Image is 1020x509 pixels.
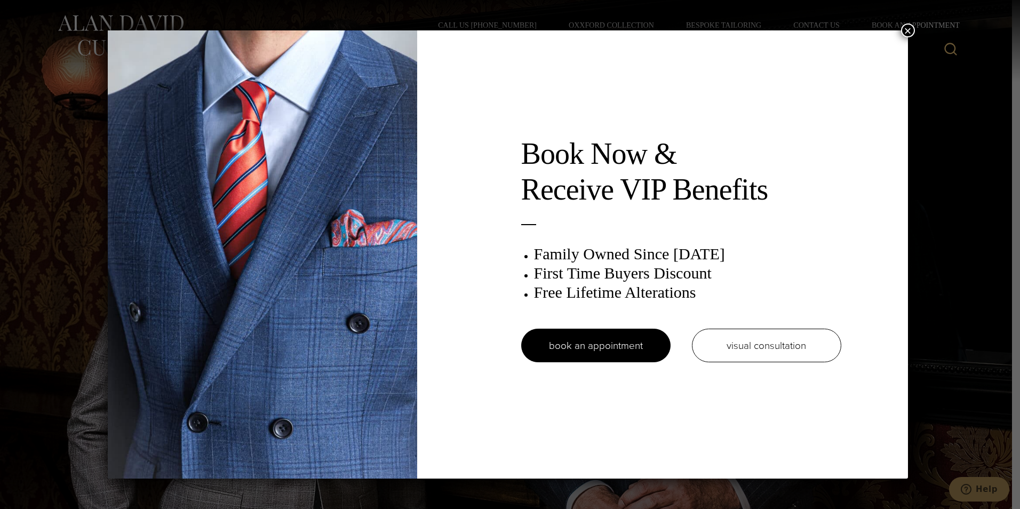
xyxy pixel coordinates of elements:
span: Help [27,7,49,17]
a: visual consultation [692,329,841,362]
button: Close [901,23,915,37]
h3: First Time Buyers Discount [534,264,841,283]
h3: Family Owned Since [DATE] [534,244,841,264]
h2: Book Now & Receive VIP Benefits [521,136,841,208]
a: book an appointment [521,329,671,362]
h3: Free Lifetime Alterations [534,283,841,302]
